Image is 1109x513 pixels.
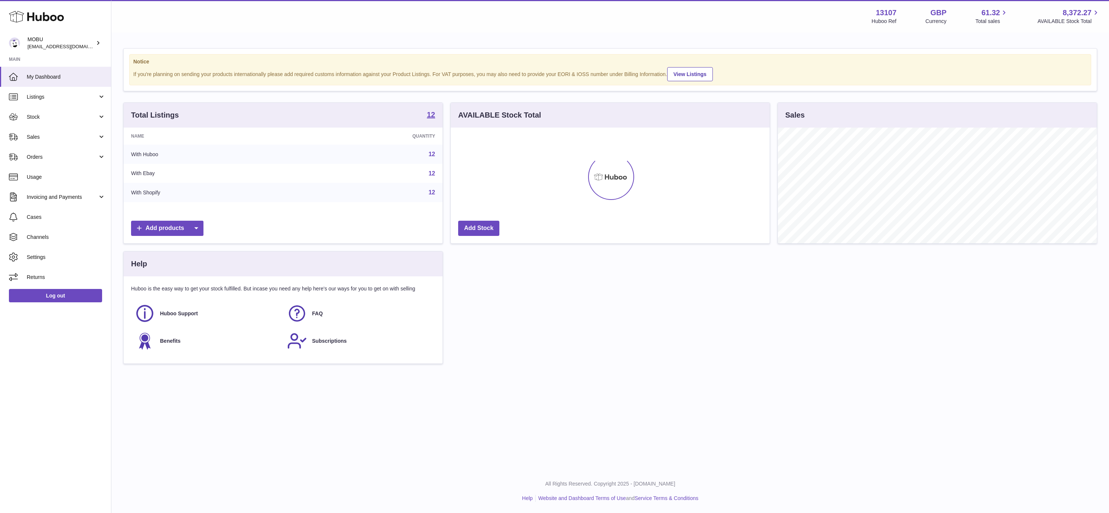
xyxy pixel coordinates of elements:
a: 12 [427,111,435,120]
a: 12 [428,189,435,195]
h3: Help [131,259,147,269]
td: With Ebay [124,164,296,183]
span: FAQ [312,310,323,317]
img: mo@mobu.co.uk [9,37,20,49]
div: Huboo Ref [872,18,897,25]
p: All Rights Reserved. Copyright 2025 - [DOMAIN_NAME] [117,480,1103,487]
a: 12 [428,170,435,177]
a: FAQ [287,303,432,323]
th: Quantity [296,128,443,145]
span: Total sales [975,18,1008,25]
span: 61.32 [981,8,1000,18]
span: 8,372.27 [1063,8,1092,18]
span: Stock [27,114,98,121]
a: Subscriptions [287,331,432,351]
span: Settings [27,254,105,261]
a: Service Terms & Conditions [635,495,698,501]
div: Currency [926,18,947,25]
a: View Listings [667,67,713,81]
span: My Dashboard [27,73,105,80]
li: and [536,495,698,502]
p: Huboo is the easy way to get your stock fulfilled. But incase you need any help here's our ways f... [131,285,435,292]
td: With Huboo [124,145,296,164]
h3: Total Listings [131,110,179,120]
span: Invoicing and Payments [27,194,98,201]
td: With Shopify [124,183,296,202]
span: Channels [27,234,105,241]
span: Huboo Support [160,310,198,317]
a: 61.32 Total sales [975,8,1008,25]
a: Huboo Support [135,303,280,323]
span: Usage [27,174,105,181]
a: Website and Dashboard Terms of Use [538,495,626,501]
a: Benefits [135,331,280,351]
span: Returns [27,274,105,281]
span: Subscriptions [312,338,347,345]
a: 12 [428,151,435,157]
a: Log out [9,289,102,302]
strong: GBP [930,8,946,18]
strong: 12 [427,111,435,118]
span: Benefits [160,338,180,345]
div: If you're planning on sending your products internationally please add required customs informati... [133,66,1087,81]
a: Add Stock [458,221,499,236]
span: Orders [27,154,98,161]
h3: AVAILABLE Stock Total [458,110,541,120]
div: MOBU [27,36,94,50]
span: Listings [27,93,98,101]
span: AVAILABLE Stock Total [1037,18,1100,25]
a: 8,372.27 AVAILABLE Stock Total [1037,8,1100,25]
h3: Sales [785,110,805,120]
span: Cases [27,214,105,221]
a: Add products [131,221,203,236]
span: [EMAIL_ADDRESS][DOMAIN_NAME] [27,43,109,49]
th: Name [124,128,296,145]
span: Sales [27,134,98,141]
a: Help [522,495,533,501]
strong: 13107 [876,8,897,18]
strong: Notice [133,58,1087,65]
